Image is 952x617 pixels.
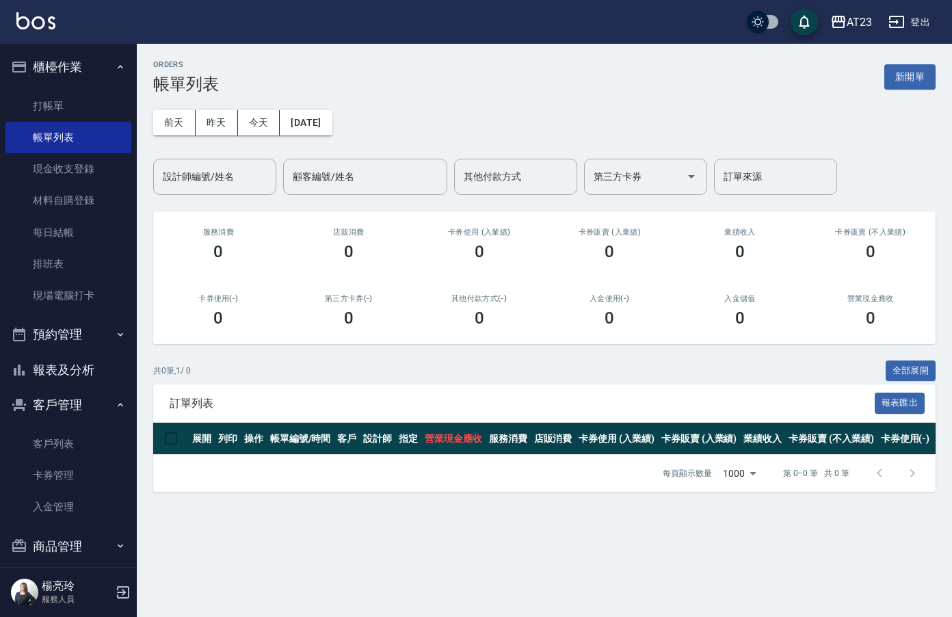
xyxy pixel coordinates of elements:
[42,579,111,593] h5: 楊亮玲
[5,185,131,216] a: 材料自購登錄
[170,294,267,303] h2: 卡券使用(-)
[5,217,131,248] a: 每日結帳
[241,423,267,455] th: 操作
[783,467,849,480] p: 第 0–0 筆 共 0 筆
[717,455,761,492] div: 1000
[883,10,936,35] button: 登出
[561,294,659,303] h2: 入金使用(-)
[238,110,280,135] button: 今天
[5,153,131,185] a: 現金收支登錄
[821,228,919,237] h2: 卡券販賣 (不入業績)
[605,242,614,261] h3: 0
[196,110,238,135] button: 昨天
[5,248,131,280] a: 排班表
[680,166,702,187] button: Open
[16,12,55,29] img: Logo
[267,423,334,455] th: 帳單編號/時間
[475,242,484,261] h3: 0
[170,397,875,410] span: 訂單列表
[866,242,875,261] h3: 0
[213,308,223,328] h3: 0
[866,308,875,328] h3: 0
[153,75,219,94] h3: 帳單列表
[691,294,789,303] h2: 入金儲值
[280,110,332,135] button: [DATE]
[42,593,111,605] p: 服務人員
[189,423,215,455] th: 展開
[821,294,919,303] h2: 營業現金應收
[605,308,614,328] h3: 0
[847,14,872,31] div: AT23
[791,8,818,36] button: save
[475,308,484,328] h3: 0
[5,428,131,460] a: 客戶列表
[735,308,745,328] h3: 0
[334,423,360,455] th: 客戶
[875,396,925,409] a: 報表匯出
[740,423,785,455] th: 業績收入
[825,8,877,36] button: AT23
[300,294,398,303] h2: 第三方卡券(-)
[170,228,267,237] h3: 服務消費
[213,242,223,261] h3: 0
[5,122,131,153] a: 帳單列表
[561,228,659,237] h2: 卡券販賣 (入業績)
[5,90,131,122] a: 打帳單
[215,423,241,455] th: 列印
[886,360,936,382] button: 全部展開
[344,308,354,328] h3: 0
[486,423,531,455] th: 服務消費
[735,242,745,261] h3: 0
[430,228,528,237] h2: 卡券使用 (入業績)
[153,365,191,377] p: 共 0 筆, 1 / 0
[5,352,131,388] button: 報表及分析
[5,317,131,352] button: 預約管理
[11,579,38,606] img: Person
[360,423,395,455] th: 設計師
[5,280,131,311] a: 現場電腦打卡
[5,387,131,423] button: 客戶管理
[877,423,934,455] th: 卡券使用(-)
[153,60,219,69] h2: ORDERS
[395,423,421,455] th: 指定
[5,491,131,523] a: 入金管理
[575,423,658,455] th: 卡券使用 (入業績)
[5,529,131,564] button: 商品管理
[153,110,196,135] button: 前天
[5,460,131,491] a: 卡券管理
[884,70,936,83] a: 新開單
[421,423,486,455] th: 營業現金應收
[785,423,877,455] th: 卡券販賣 (不入業績)
[430,294,528,303] h2: 其他付款方式(-)
[663,467,712,480] p: 每頁顯示數量
[300,228,398,237] h2: 店販消費
[5,49,131,85] button: 櫃檯作業
[344,242,354,261] h3: 0
[691,228,789,237] h2: 業績收入
[658,423,741,455] th: 卡券販賣 (入業績)
[884,64,936,90] button: 新開單
[875,393,925,414] button: 報表匯出
[531,423,576,455] th: 店販消費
